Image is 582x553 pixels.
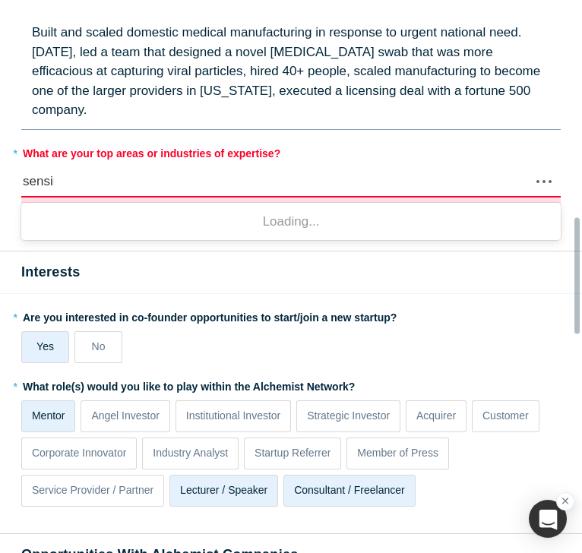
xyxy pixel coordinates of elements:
p: Angel Investor [91,408,160,424]
p: Corporate Innovator [32,445,127,461]
label: What are your top areas or industries of expertise? [21,141,561,162]
p: Lecturer / Speaker [180,482,267,498]
span: Built and scaled domestic medical manufacturing in response to urgent national need. [DATE], led ... [32,25,544,117]
p: Industry Analyst [153,445,228,461]
label: What role(s) would you like to play within the Alchemist Network? [21,374,561,395]
span: Yes [36,340,54,352]
p: Institutional Investor [186,408,281,424]
label: Are you interested in co-founder opportunities to start/join a new startup? [21,305,561,326]
p: Strategic Investor [307,408,390,424]
div: Loading... [21,206,561,238]
p: Service Provider / Partner [32,482,153,498]
p: Acquirer [416,408,456,424]
p: Consultant / Freelancer [294,482,405,498]
h3: Interests [21,262,561,283]
p: Startup Referrer [255,445,331,461]
span: No [92,340,106,352]
p: Mentor [32,408,65,424]
p: Member of Press [357,445,438,461]
p: Customer [482,408,529,424]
